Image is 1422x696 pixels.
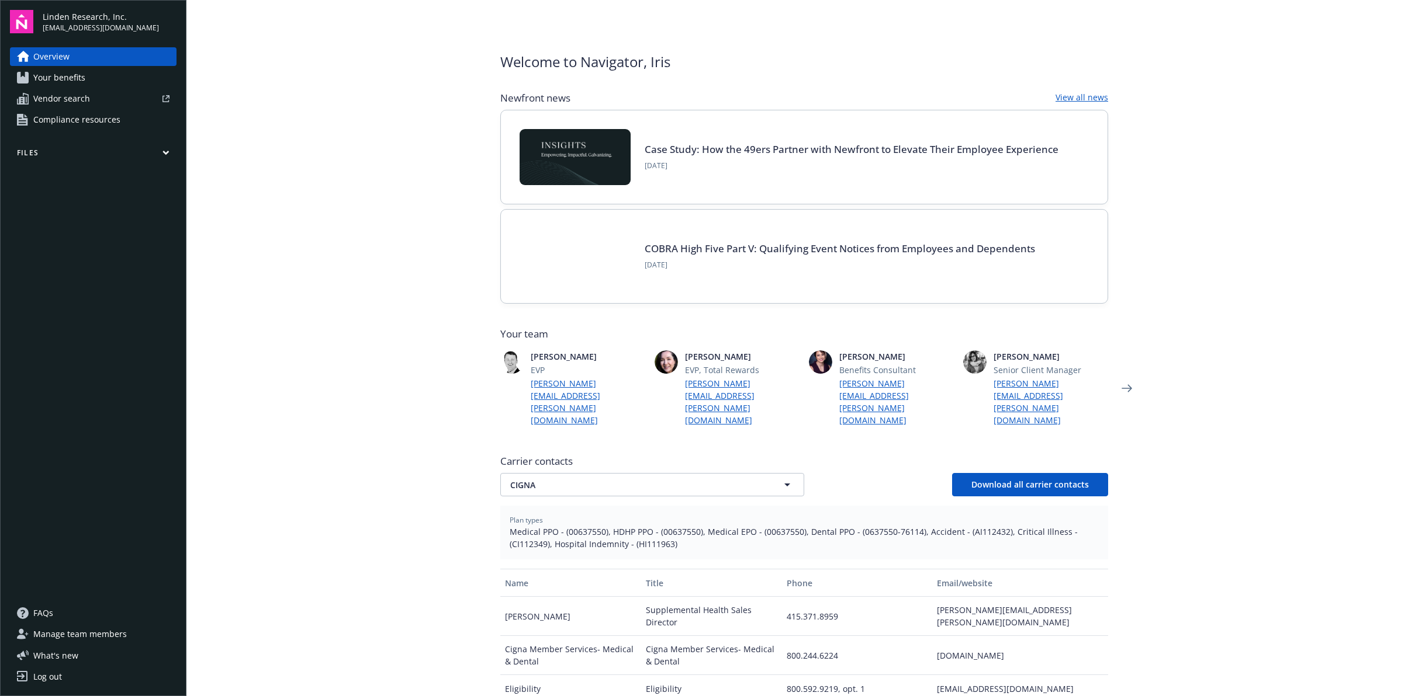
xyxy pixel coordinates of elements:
span: Your team [500,327,1108,341]
span: [EMAIL_ADDRESS][DOMAIN_NAME] [43,23,159,33]
img: BLOG-Card Image - Compliance - COBRA High Five Pt 5 - 09-11-25.jpg [520,228,631,284]
button: Files [10,148,177,162]
button: CIGNA [500,473,804,496]
div: 800.244.6224 [782,636,932,675]
button: Title [641,569,782,597]
a: Overview [10,47,177,66]
span: EVP [531,364,645,376]
span: What ' s new [33,649,78,662]
img: photo [809,350,832,374]
a: COBRA High Five Part V: Qualifying Event Notices from Employees and Dependents [645,242,1035,255]
span: Your benefits [33,68,85,87]
span: Carrier contacts [500,454,1108,468]
span: Plan types [510,515,1099,526]
button: Name [500,569,641,597]
span: Welcome to Navigator , Iris [500,51,670,72]
div: Email/website [937,577,1103,589]
span: [PERSON_NAME] [531,350,645,363]
a: Vendor search [10,89,177,108]
a: [PERSON_NAME][EMAIL_ADDRESS][PERSON_NAME][DOMAIN_NAME] [685,377,800,426]
button: Email/website [932,569,1108,597]
span: Vendor search [33,89,90,108]
img: navigator-logo.svg [10,10,33,33]
div: Title [646,577,777,589]
a: View all news [1056,91,1108,105]
img: photo [500,350,524,374]
a: Case Study: How the 49ers Partner with Newfront to Elevate Their Employee Experience [645,142,1058,156]
span: CIGNA [510,479,753,491]
button: Linden Research, Inc.[EMAIL_ADDRESS][DOMAIN_NAME] [43,10,177,33]
div: Log out [33,667,62,686]
div: Name [505,577,636,589]
div: [DOMAIN_NAME] [932,636,1108,675]
button: What's new [10,649,97,662]
button: Phone [782,569,932,597]
span: Senior Client Manager [994,364,1108,376]
div: Phone [787,577,927,589]
div: [PERSON_NAME] [500,597,641,636]
span: [DATE] [645,260,1035,270]
a: FAQs [10,604,177,622]
div: 415.371.8959 [782,597,932,636]
a: [PERSON_NAME][EMAIL_ADDRESS][PERSON_NAME][DOMAIN_NAME] [531,377,645,426]
span: [PERSON_NAME] [685,350,800,363]
a: Manage team members [10,625,177,643]
div: Supplemental Health Sales Director [641,597,782,636]
span: [PERSON_NAME] [994,350,1108,363]
span: Download all carrier contacts [971,479,1089,490]
span: FAQs [33,604,53,622]
img: photo [655,350,678,374]
span: [DATE] [645,161,1058,171]
img: Card Image - INSIGHTS copy.png [520,129,631,185]
span: Manage team members [33,625,127,643]
span: Overview [33,47,70,66]
span: Compliance resources [33,110,120,129]
a: Compliance resources [10,110,177,129]
div: Cigna Member Services- Medical & Dental [641,636,782,675]
span: Benefits Consultant [839,364,954,376]
span: Medical PPO - (00637550), HDHP PPO - (00637550), Medical EPO - (00637550), Dental PPO - (0637550-... [510,526,1099,550]
img: photo [963,350,987,374]
span: Linden Research, Inc. [43,11,159,23]
div: Cigna Member Services- Medical & Dental [500,636,641,675]
span: Newfront news [500,91,570,105]
a: Your benefits [10,68,177,87]
div: [PERSON_NAME][EMAIL_ADDRESS][PERSON_NAME][DOMAIN_NAME] [932,597,1108,636]
a: [PERSON_NAME][EMAIL_ADDRESS][PERSON_NAME][DOMAIN_NAME] [994,377,1108,426]
span: EVP, Total Rewards [685,364,800,376]
button: Download all carrier contacts [952,473,1108,496]
a: [PERSON_NAME][EMAIL_ADDRESS][PERSON_NAME][DOMAIN_NAME] [839,377,954,426]
span: [PERSON_NAME] [839,350,954,363]
a: Next [1117,379,1136,398]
